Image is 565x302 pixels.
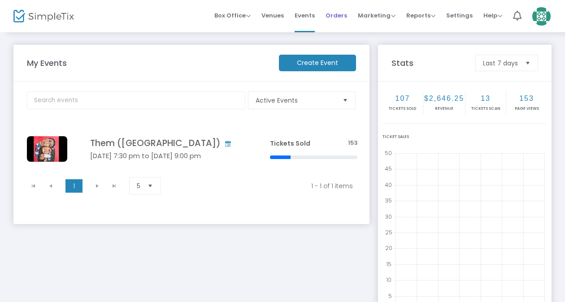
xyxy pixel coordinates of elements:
text: 5 [388,292,392,299]
h2: 153 [507,94,546,103]
text: 45 [385,165,392,173]
text: 50 [385,149,392,157]
text: 20 [385,244,392,252]
button: Select [144,177,156,194]
m-button: Create Event [279,55,356,71]
span: 153 [348,139,357,147]
text: 25 [385,229,392,236]
div: Ticket Sales [382,134,547,140]
text: 30 [385,212,392,220]
input: Search events [27,91,245,109]
p: Revenue [424,106,464,112]
p: Page Views [507,106,546,112]
span: Venues [261,4,284,27]
button: Select [522,55,534,71]
h2: $2,646.25 [424,94,464,103]
span: Marketing [358,11,395,20]
button: Select [339,92,352,109]
h4: Them ([GEOGRAPHIC_DATA]) [90,138,243,148]
text: 40 [385,181,392,188]
span: Events [295,4,315,27]
span: Last 7 days [483,59,518,68]
h5: [DATE] 7:30 pm to [DATE] 9:00 pm [90,152,243,160]
p: Tickets sold [383,106,422,112]
img: 638864317411378835smallerimage.jpg [27,136,67,162]
span: Active Events [256,96,335,105]
div: Data table [22,125,363,173]
span: Help [483,11,502,20]
h2: 107 [383,94,422,103]
kendo-pager-info: 1 - 1 of 1 items [177,181,353,190]
m-panel-title: Stats [387,57,471,69]
span: Reports [406,11,435,20]
h2: 13 [466,94,505,103]
span: Box Office [214,11,251,20]
span: Orders [326,4,347,27]
m-panel-title: My Events [22,57,274,69]
span: Page 1 [65,179,83,193]
text: 15 [386,260,391,267]
span: 5 [137,181,140,190]
span: Tickets Sold [270,139,310,148]
text: 10 [386,276,391,284]
span: Settings [446,4,473,27]
p: Tickets Scan [466,106,505,112]
text: 35 [385,197,392,204]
